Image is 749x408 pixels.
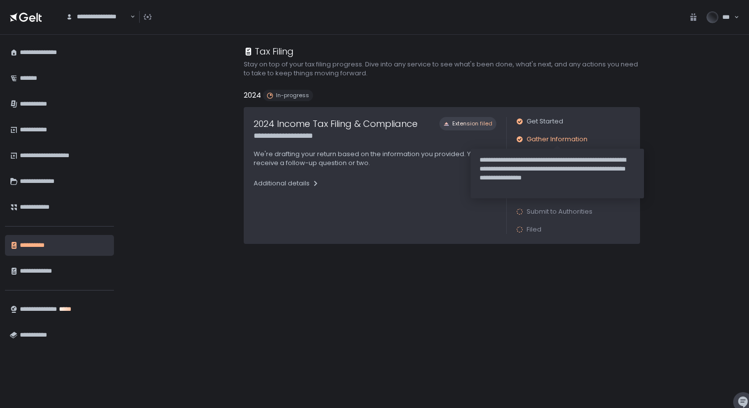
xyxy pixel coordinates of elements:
[527,189,586,198] span: Review & Approve
[527,207,592,216] span: Submit to Authorities
[254,117,418,130] h1: 2024 Income Tax Filing & Compliance
[527,117,563,126] span: Get Started
[527,135,588,144] span: Gather Information
[527,153,565,162] span: Preparation
[59,6,135,27] div: Search for option
[254,150,496,168] p: We're drafting your return based on the information you provided. You may receive a follow-up que...
[254,175,320,191] button: Additional details
[276,92,309,99] span: In-progress
[244,60,640,78] h2: Stay on top of your tax filing progress. Dive into any service to see what's been done, what's ne...
[254,179,320,188] div: Additional details
[527,171,563,179] span: Final Check
[452,120,492,127] span: Extension filed
[244,45,294,58] div: Tax Filing
[244,90,261,101] h2: 2024
[527,225,541,234] span: Filed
